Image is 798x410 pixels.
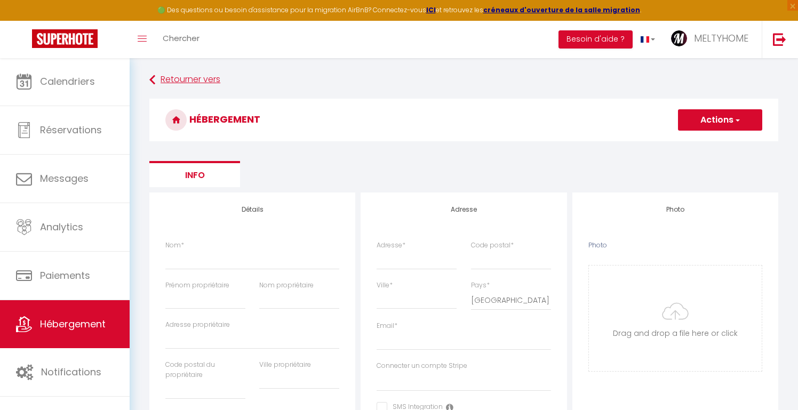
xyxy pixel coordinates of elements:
[483,5,640,14] a: créneaux d'ouverture de la salle migration
[149,70,778,90] a: Retourner vers
[259,280,314,291] label: Nom propriétaire
[149,99,778,141] h3: HÉBERGEMENT
[377,280,393,291] label: Ville
[678,109,762,131] button: Actions
[377,361,467,371] label: Connecter un compte Stripe
[40,123,102,136] span: Réservations
[426,5,436,14] a: ICI
[471,280,490,291] label: Pays
[588,240,607,251] label: Photo
[165,280,229,291] label: Prénom propriétaire
[32,29,98,48] img: Super Booking
[149,161,240,187] li: Info
[259,360,311,370] label: Ville propriétaire
[165,240,184,251] label: Nom
[9,4,41,36] button: Ouvrir le widget de chat LiveChat
[377,206,550,213] h4: Adresse
[377,240,405,251] label: Adresse
[773,33,786,46] img: logout
[165,320,230,330] label: Adresse propriétaire
[588,206,762,213] h4: Photo
[471,240,514,251] label: Code postal
[40,172,89,185] span: Messages
[694,31,748,45] span: MELTYHOME
[671,30,687,46] img: ...
[163,33,199,44] span: Chercher
[40,75,95,88] span: Calendriers
[377,321,397,331] label: Email
[40,269,90,282] span: Paiements
[41,365,101,379] span: Notifications
[40,220,83,234] span: Analytics
[558,30,633,49] button: Besoin d'aide ?
[663,21,762,58] a: ... MELTYHOME
[155,21,208,58] a: Chercher
[40,317,106,331] span: Hébergement
[165,360,245,380] label: Code postal du propriétaire
[165,206,339,213] h4: Détails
